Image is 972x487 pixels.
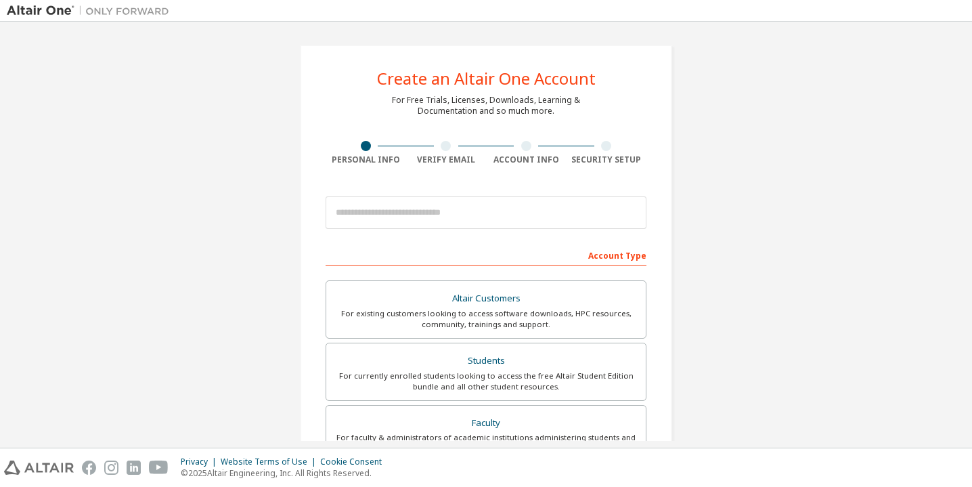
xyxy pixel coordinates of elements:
[377,70,596,87] div: Create an Altair One Account
[326,154,406,165] div: Personal Info
[486,154,567,165] div: Account Info
[406,154,487,165] div: Verify Email
[334,289,638,308] div: Altair Customers
[392,95,580,117] div: For Free Trials, Licenses, Downloads, Learning & Documentation and so much more.
[221,457,320,467] div: Website Terms of Use
[149,461,169,475] img: youtube.svg
[4,461,74,475] img: altair_logo.svg
[104,461,118,475] img: instagram.svg
[181,467,390,479] p: © 2025 Altair Engineering, Inc. All Rights Reserved.
[320,457,390,467] div: Cookie Consent
[567,154,647,165] div: Security Setup
[82,461,96,475] img: facebook.svg
[7,4,176,18] img: Altair One
[127,461,141,475] img: linkedin.svg
[334,308,638,330] div: For existing customers looking to access software downloads, HPC resources, community, trainings ...
[181,457,221,467] div: Privacy
[334,414,638,433] div: Faculty
[334,352,638,370] div: Students
[334,432,638,454] div: For faculty & administrators of academic institutions administering students and accessing softwa...
[334,370,638,392] div: For currently enrolled students looking to access the free Altair Student Edition bundle and all ...
[326,244,646,266] div: Account Type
